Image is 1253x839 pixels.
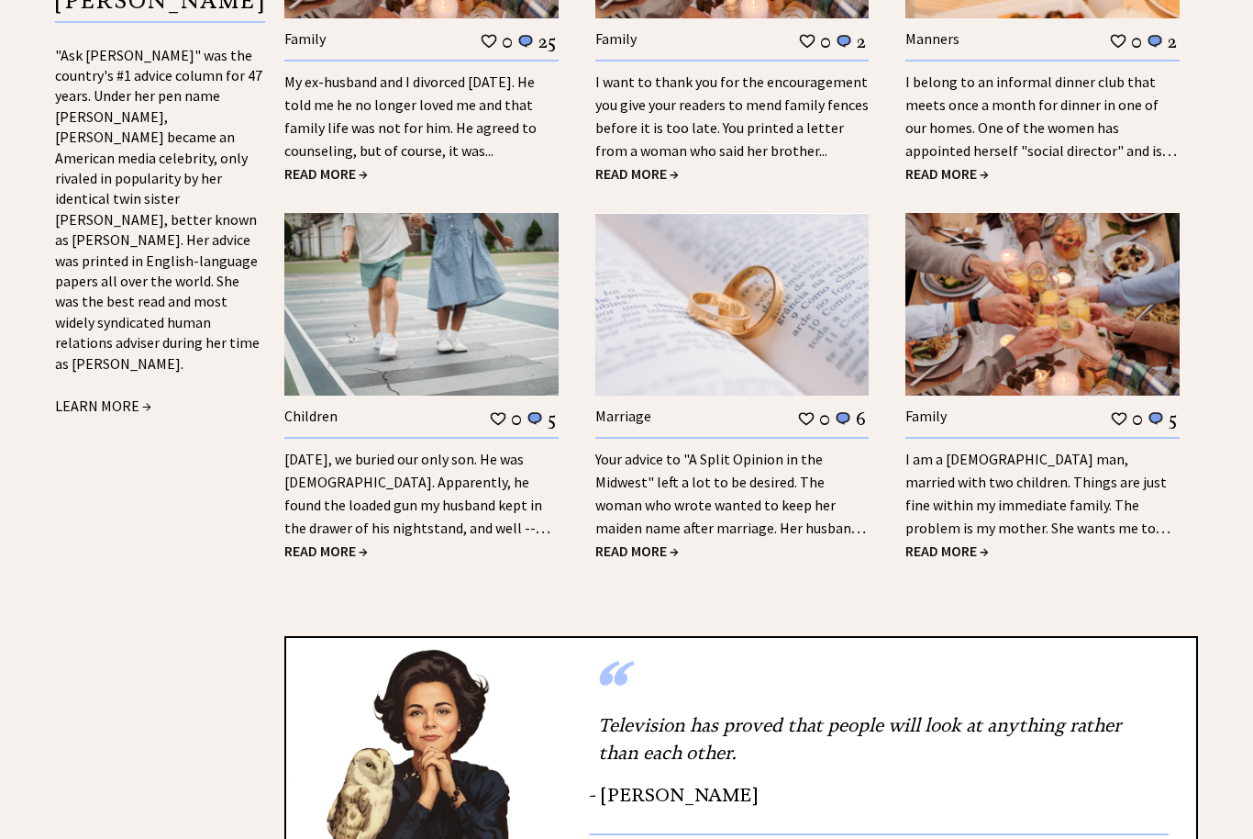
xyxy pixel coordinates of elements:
[589,703,1169,777] div: Television has proved that people will look at anything rather than each other.
[905,214,1180,397] img: family.jpg
[589,786,1169,806] div: - [PERSON_NAME]
[284,30,326,49] a: Family
[55,46,265,419] div: "Ask [PERSON_NAME]" was the country's #1 advice column for 47 years. Under her pen name [PERSON_N...
[284,214,559,397] img: children.jpg
[595,214,870,397] img: marriage.jpg
[516,34,535,50] img: message_round%201.png
[595,73,869,161] a: I want to thank you for the encouragement you give your readers to mend family fences before it i...
[1131,408,1144,431] td: 0
[818,408,831,431] td: 0
[905,408,947,426] a: Family
[1110,411,1128,429] img: heart_outline%201.png
[834,411,852,428] img: message_round%201.png
[798,33,816,50] img: heart_outline%201.png
[55,397,151,416] a: LEARN MORE →
[595,30,637,49] a: Family
[595,451,866,561] a: Your advice to "A Split Opinion in the Midwest" left a lot to be desired. The woman who wrote wan...
[595,165,679,184] a: READ MORE →
[1146,34,1164,50] img: message_round%201.png
[1147,411,1165,428] img: message_round%201.png
[480,33,498,50] img: heart_outline%201.png
[501,30,514,54] td: 0
[1167,30,1178,54] td: 2
[1109,33,1127,50] img: heart_outline%201.png
[797,411,815,429] img: heart_outline%201.png
[589,685,1169,703] div: “
[1130,30,1143,54] td: 0
[547,408,557,431] td: 5
[489,411,507,429] img: heart_outline%201.png
[905,543,989,561] a: READ MORE →
[284,543,368,561] a: READ MORE →
[905,165,989,184] a: READ MORE →
[510,408,523,431] td: 0
[284,165,368,184] a: READ MORE →
[1168,408,1178,431] td: 5
[284,73,537,161] a: My ex-husband and I divorced [DATE]. He told me he no longer loved me and that family life was no...
[835,34,853,50] img: message_round%201.png
[855,408,867,431] td: 6
[284,408,338,426] a: Children
[284,451,550,561] a: [DATE], we buried our only son. He was [DEMOGRAPHIC_DATA]. Apparently, he found the loaded gun my...
[905,451,1170,561] a: I am a [DEMOGRAPHIC_DATA] man, married with two children. Things are just fine within my immediat...
[819,30,832,54] td: 0
[905,30,959,49] a: Manners
[595,408,651,426] a: Marriage
[595,543,679,561] a: READ MORE →
[538,30,557,54] td: 25
[856,30,867,54] td: 2
[526,411,544,428] img: message_round%201.png
[905,73,1177,184] a: I belong to an informal dinner club that meets once a month for dinner in one of our homes. One o...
